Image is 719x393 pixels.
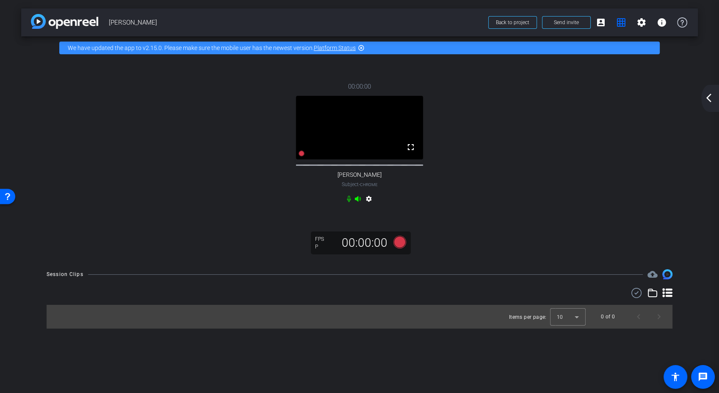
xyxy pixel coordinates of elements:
div: Session Clips [47,270,83,279]
button: Back to project [488,16,537,29]
button: Send invite [542,16,591,29]
span: Chrome [360,182,378,187]
mat-icon: accessibility [670,372,680,382]
button: Previous page [628,307,649,327]
a: Platform Status [314,45,356,51]
mat-icon: account_box [596,17,606,28]
span: [PERSON_NAME] [109,14,483,31]
span: 00:00:00 [348,82,371,91]
span: Destinations for your clips [647,269,658,279]
div: Items per page: [509,313,547,321]
span: FPS [315,236,324,242]
mat-icon: settings [364,195,374,206]
mat-icon: arrow_back_ios_new [704,93,714,103]
div: 0 of 0 [601,312,615,321]
div: We have updated the app to v2.15.0. Please make sure the mobile user has the newest version. [59,42,660,54]
mat-icon: message [698,372,708,382]
span: - [359,181,360,187]
mat-icon: highlight_off [358,45,365,51]
img: Session clips [662,269,672,279]
span: Subject [342,181,378,188]
mat-icon: fullscreen [406,142,416,152]
img: app-logo [31,14,98,29]
button: Next page [649,307,669,327]
span: [PERSON_NAME] [337,171,382,178]
mat-icon: cloud_upload [647,269,658,279]
span: Back to project [496,20,529,25]
span: Send invite [554,19,579,26]
mat-icon: grid_on [616,17,626,28]
div: P [315,243,336,250]
div: 00:00:00 [336,236,393,250]
mat-icon: info [657,17,667,28]
mat-icon: settings [636,17,647,28]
